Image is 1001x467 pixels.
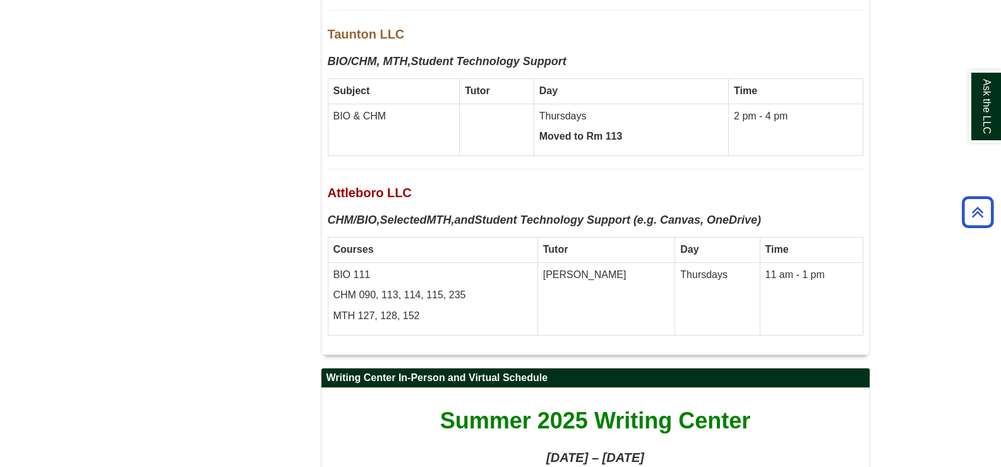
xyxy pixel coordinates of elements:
[543,244,568,255] strong: Tutor
[680,268,754,282] p: Thursdays
[546,451,644,464] strong: [DATE] – [DATE]
[465,85,490,96] strong: Tutor
[957,203,998,221] a: Back to Top
[333,288,532,303] p: CHM 090, 113, 114, 115, 235
[333,268,532,282] p: BIO 111
[475,214,761,226] strong: Student Technology Support (e.g. Canvas, OneDrive)
[380,214,420,226] strong: Selecte
[765,244,789,255] strong: Time
[333,85,370,96] b: Subject
[321,368,870,388] h2: Writing Center In-Person and Virtual Schedule
[328,214,380,226] b: CHM/BIO,
[539,109,723,124] p: Thursdays
[333,109,455,124] p: BIO & CHM
[328,27,405,41] span: Taunton LLC
[333,309,532,324] p: MTH 127, 128, 152
[420,214,427,226] strong: d
[539,85,558,96] strong: Day
[537,262,675,336] td: [PERSON_NAME]
[328,55,411,68] i: BIO/CHM, MTH,
[411,55,566,68] strong: Student Technology Support
[455,214,475,226] b: and
[539,131,623,142] strong: Moved to Rm 113
[734,85,757,96] strong: Time
[328,186,412,200] span: Attleboro LLC
[680,244,698,255] strong: Day
[333,244,374,255] strong: Courses
[765,268,858,282] p: 11 am - 1 pm
[734,109,857,124] p: 2 pm - 4 pm
[427,214,455,226] b: MTH,
[440,408,750,434] span: Summer 2025 Writing Center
